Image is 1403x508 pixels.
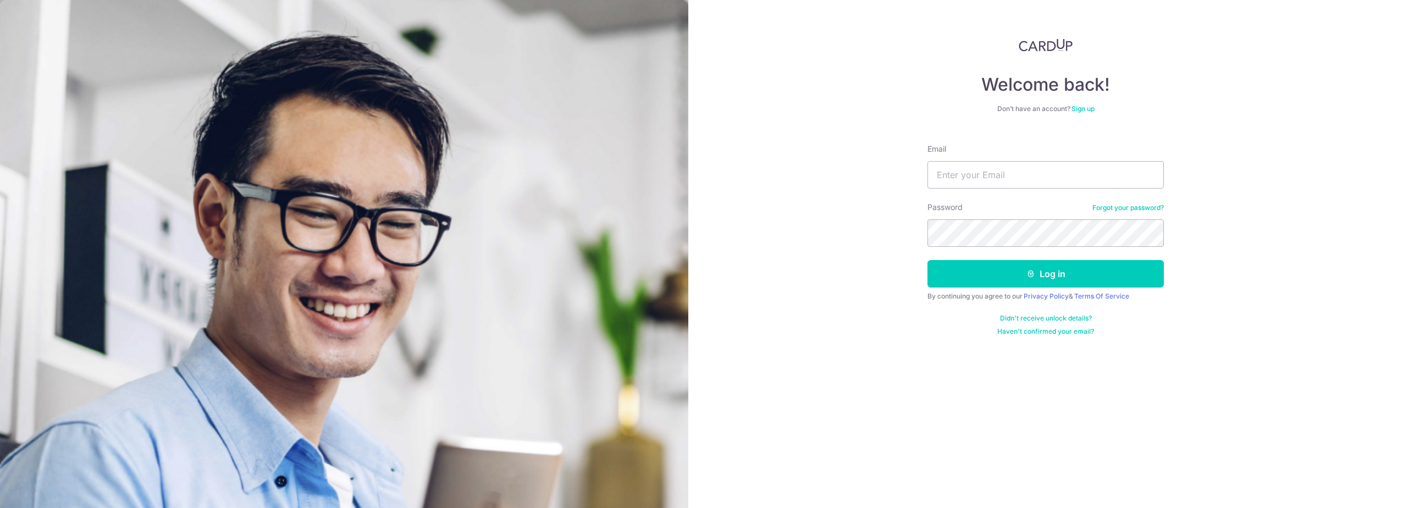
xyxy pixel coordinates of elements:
a: Sign up [1071,104,1095,113]
input: Enter your Email [927,161,1164,189]
label: Password [927,202,963,213]
img: CardUp Logo [1019,38,1073,52]
a: Forgot your password? [1092,203,1164,212]
div: By continuing you agree to our & [927,292,1164,301]
div: Don’t have an account? [927,104,1164,113]
button: Log in [927,260,1164,288]
a: Terms Of Service [1074,292,1129,300]
h4: Welcome back! [927,74,1164,96]
a: Privacy Policy [1024,292,1069,300]
a: Didn't receive unlock details? [1000,314,1092,323]
a: Haven't confirmed your email? [997,327,1094,336]
label: Email [927,143,946,154]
